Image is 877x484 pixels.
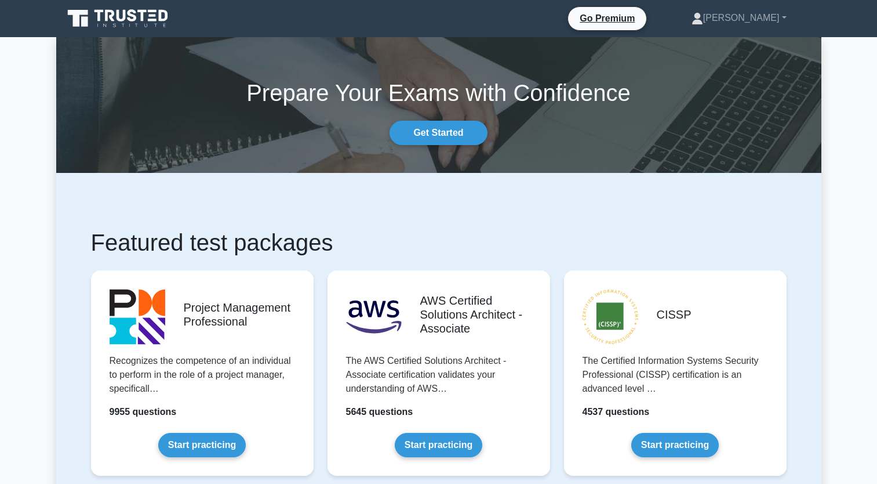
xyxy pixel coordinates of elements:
[631,433,719,457] a: Start practicing
[395,433,482,457] a: Start practicing
[56,79,821,107] h1: Prepare Your Exams with Confidence
[390,121,487,145] a: Get Started
[573,11,642,26] a: Go Premium
[664,6,814,30] a: [PERSON_NAME]
[158,433,246,457] a: Start practicing
[91,229,787,257] h1: Featured test packages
